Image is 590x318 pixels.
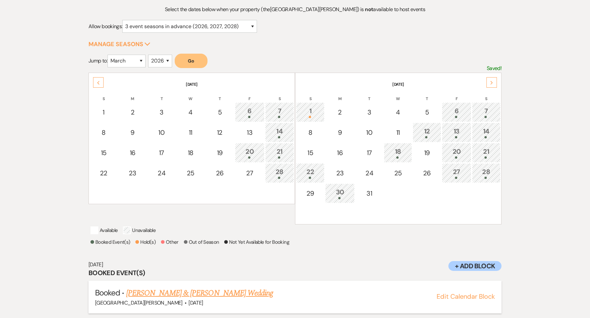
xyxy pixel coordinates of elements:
div: 5 [416,107,438,117]
div: 7 [476,106,497,118]
p: Booked Event(s) [90,238,130,246]
div: 3 [151,107,172,117]
div: 14 [476,126,497,138]
div: 13 [445,126,467,138]
div: 12 [209,128,230,137]
div: 14 [269,126,290,138]
strong: not [365,6,373,13]
p: Saved! [487,64,501,73]
h6: [DATE] [88,261,501,268]
h3: Booked Event(s) [88,268,501,277]
div: 10 [359,128,380,137]
div: 30 [329,187,351,199]
p: Available [90,226,118,234]
div: 20 [445,147,467,159]
div: 16 [122,148,143,158]
div: 7 [269,106,290,118]
button: Go [175,54,207,68]
div: 6 [239,106,261,118]
span: [DATE] [188,299,203,306]
div: 18 [180,148,201,158]
th: S [296,88,324,102]
div: 24 [151,168,172,178]
div: 27 [445,167,467,179]
div: 4 [180,107,201,117]
div: 23 [122,168,143,178]
div: 1 [93,107,114,117]
p: Other [161,238,179,246]
th: W [384,88,412,102]
div: 9 [122,128,143,137]
th: M [118,88,147,102]
button: + Add Block [448,261,501,271]
div: 21 [269,147,290,159]
div: 19 [209,148,230,158]
p: Select the dates below when your property (the [GEOGRAPHIC_DATA][PERSON_NAME] ) is available to h... [140,5,450,14]
div: 17 [151,148,172,158]
div: 27 [239,168,261,178]
th: F [442,88,471,102]
th: S [89,88,118,102]
div: 19 [416,148,438,158]
div: 25 [180,168,201,178]
div: 26 [416,168,438,178]
div: 24 [359,168,380,178]
div: 20 [239,147,261,159]
div: 16 [329,148,351,158]
div: 29 [300,188,321,198]
a: [PERSON_NAME] & [PERSON_NAME] Wedding [126,287,273,299]
div: 3 [359,107,380,117]
th: [DATE] [296,74,501,87]
span: Jump to: [88,57,108,64]
div: 21 [476,147,497,159]
p: Unavailable [123,226,156,234]
div: 9 [329,128,351,137]
div: 4 [387,107,408,117]
th: T [205,88,234,102]
div: 28 [269,167,290,179]
div: 10 [151,128,172,137]
button: Manage Seasons [88,41,150,47]
th: F [235,88,265,102]
div: 8 [300,128,321,137]
div: 1 [300,106,321,118]
th: T [413,88,441,102]
div: 31 [359,188,380,198]
div: 17 [359,148,380,158]
div: 18 [387,147,408,159]
div: 25 [387,168,408,178]
span: Booked [95,288,120,298]
div: 26 [209,168,230,178]
p: Not Yet Available for Booking [224,238,289,246]
div: 12 [416,126,438,138]
span: Allow bookings: [88,23,122,30]
div: 23 [329,168,351,178]
th: T [355,88,383,102]
div: 11 [387,128,408,137]
th: W [176,88,205,102]
div: 13 [239,128,261,137]
div: 8 [93,128,114,137]
div: 5 [209,107,230,117]
div: 15 [300,148,321,158]
div: 2 [329,107,351,117]
th: [DATE] [89,74,294,87]
span: [GEOGRAPHIC_DATA][PERSON_NAME] [95,299,183,306]
div: 11 [180,128,201,137]
p: Out of Season [184,238,219,246]
div: 6 [445,106,467,118]
p: Hold(s) [135,238,156,246]
div: 28 [476,167,497,179]
th: S [265,88,294,102]
div: 15 [93,148,114,158]
th: M [325,88,354,102]
th: S [472,88,501,102]
div: 22 [93,168,114,178]
button: Edit Calendar Block [437,293,495,300]
div: 22 [300,167,321,179]
div: 2 [122,107,143,117]
th: T [147,88,176,102]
